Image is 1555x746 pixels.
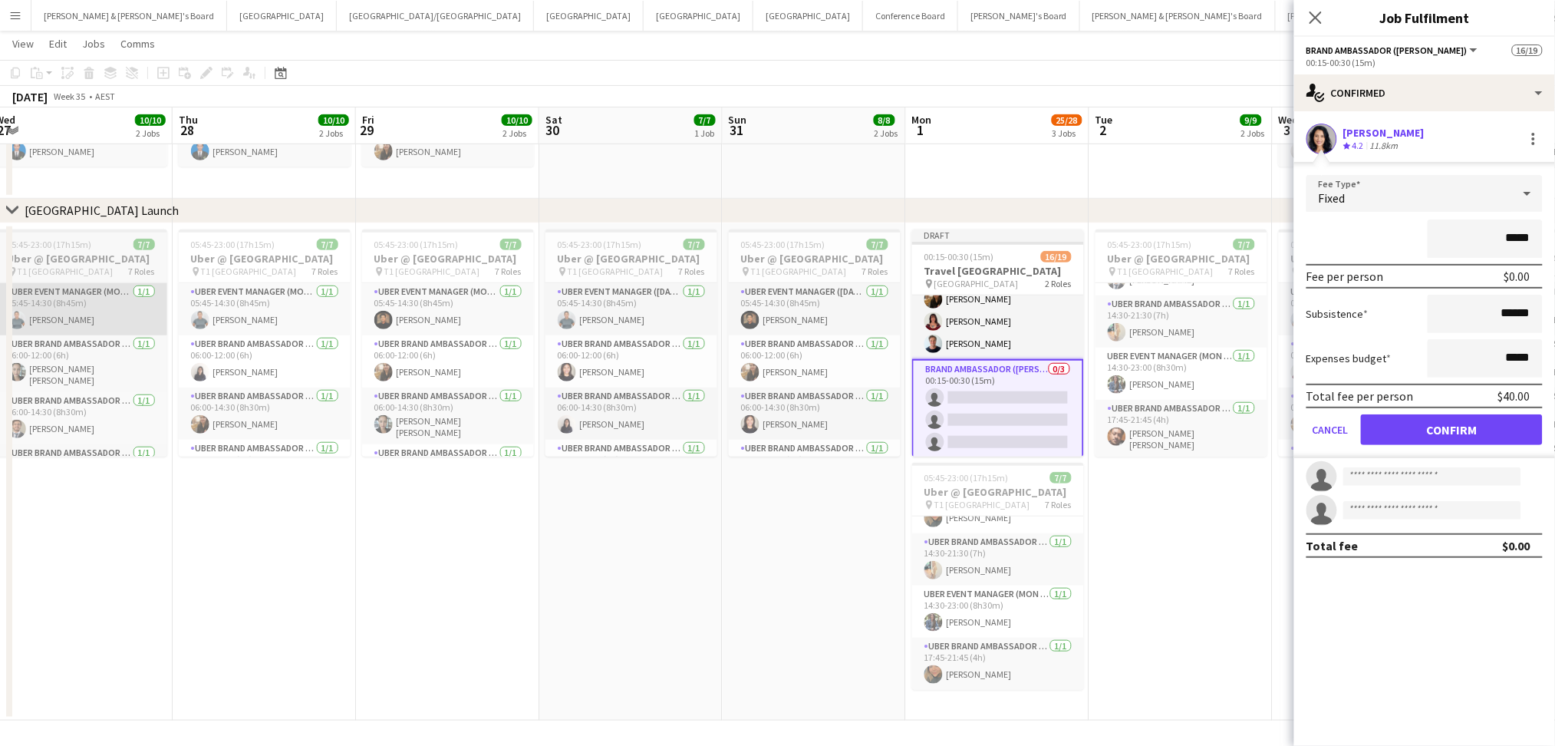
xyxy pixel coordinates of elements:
a: View [6,34,40,54]
button: [GEOGRAPHIC_DATA] [534,1,644,31]
label: Subsistence [1306,307,1369,321]
span: 4.2 [1352,140,1364,151]
button: [PERSON_NAME]'s Board [958,1,1080,31]
div: $40.00 [1498,388,1530,404]
button: [PERSON_NAME]'s Board [1276,1,1398,31]
span: View [12,37,34,51]
button: [PERSON_NAME] & [PERSON_NAME]'s Board [31,1,227,31]
app-card-role: UBER Brand Ambassador ([PERSON_NAME])1/114:30-21:30 (7h)[PERSON_NAME] [912,533,1084,586]
button: Confirm [1361,414,1543,445]
button: [PERSON_NAME] & [PERSON_NAME]'s Board [1080,1,1276,31]
a: Comms [114,34,161,54]
div: [PERSON_NAME] [1343,126,1425,140]
div: 11.8km [1367,140,1402,153]
app-card-role: UBER Event Manager (Mon - Fri)1/114:30-23:00 (8h30m)[PERSON_NAME] [912,586,1084,638]
div: $0.00 [1503,538,1530,553]
app-card-role: UBER Brand Ambassador ([PERSON_NAME])1/117:45-21:45 (4h)[PERSON_NAME] [912,638,1084,690]
button: [GEOGRAPHIC_DATA]/[GEOGRAPHIC_DATA] [337,1,534,31]
div: Fee per person [1306,269,1384,284]
span: Edit [49,37,67,51]
div: [DATE] [12,89,48,104]
div: Total fee [1306,538,1359,553]
span: Fixed [1319,190,1346,206]
div: Total fee per person [1306,388,1414,404]
h3: Job Fulfilment [1294,8,1555,28]
div: $0.00 [1504,269,1530,284]
span: Week 35 [51,91,89,102]
span: 16/19 [1512,45,1543,56]
label: Expenses budget [1306,352,1392,365]
div: Confirmed [1294,74,1555,111]
button: [GEOGRAPHIC_DATA] [753,1,863,31]
div: 00:15-00:30 (15m) [1306,57,1543,68]
a: Jobs [76,34,111,54]
button: [GEOGRAPHIC_DATA] [644,1,753,31]
button: Brand Ambassador ([PERSON_NAME]) [1306,45,1480,56]
span: Brand Ambassador (Mon - Fri) [1306,45,1468,56]
div: AEST [95,91,115,102]
span: Comms [120,37,155,51]
button: Conference Board [863,1,958,31]
app-job-card: 05:45-23:00 (17h15m)7/7Uber @ [GEOGRAPHIC_DATA] T1 [GEOGRAPHIC_DATA]7 Roles[PERSON_NAME]UBER Bran... [912,463,1084,690]
a: Edit [43,34,73,54]
button: [GEOGRAPHIC_DATA] [227,1,337,31]
button: Cancel [1306,414,1355,445]
span: Jobs [82,37,105,51]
